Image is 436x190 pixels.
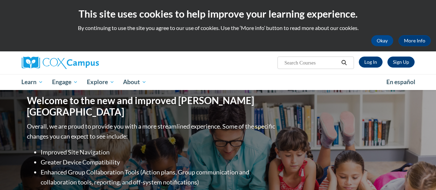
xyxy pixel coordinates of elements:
a: Cox Campus [22,57,146,69]
div: Main menu [17,74,420,90]
span: Explore [87,78,114,86]
a: More Info [398,35,431,46]
h2: This site uses cookies to help improve your learning experience. [5,7,431,21]
img: Cox Campus [22,57,99,69]
a: Explore [82,74,119,90]
span: About [123,78,146,86]
span: En español [386,78,415,86]
h1: Welcome to the new and improved [PERSON_NAME][GEOGRAPHIC_DATA] [27,95,277,118]
li: Enhanced Group Collaboration Tools (Action plans, Group communication and collaboration tools, re... [41,167,277,187]
a: Log In [359,57,383,68]
a: Engage [48,74,82,90]
span: Engage [52,78,78,86]
a: Register [387,57,415,68]
li: Greater Device Compatibility [41,157,277,167]
input: Search Courses [284,59,339,67]
span: Learn [21,78,43,86]
a: About [119,74,151,90]
button: Search [339,59,349,67]
p: Overall, we are proud to provide you with a more streamlined experience. Some of the specific cha... [27,121,277,141]
p: By continuing to use the site you agree to our use of cookies. Use the ‘More info’ button to read... [5,24,431,32]
a: En español [382,75,420,89]
li: Improved Site Navigation [41,147,277,157]
a: Learn [17,74,48,90]
button: Okay [371,35,393,46]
